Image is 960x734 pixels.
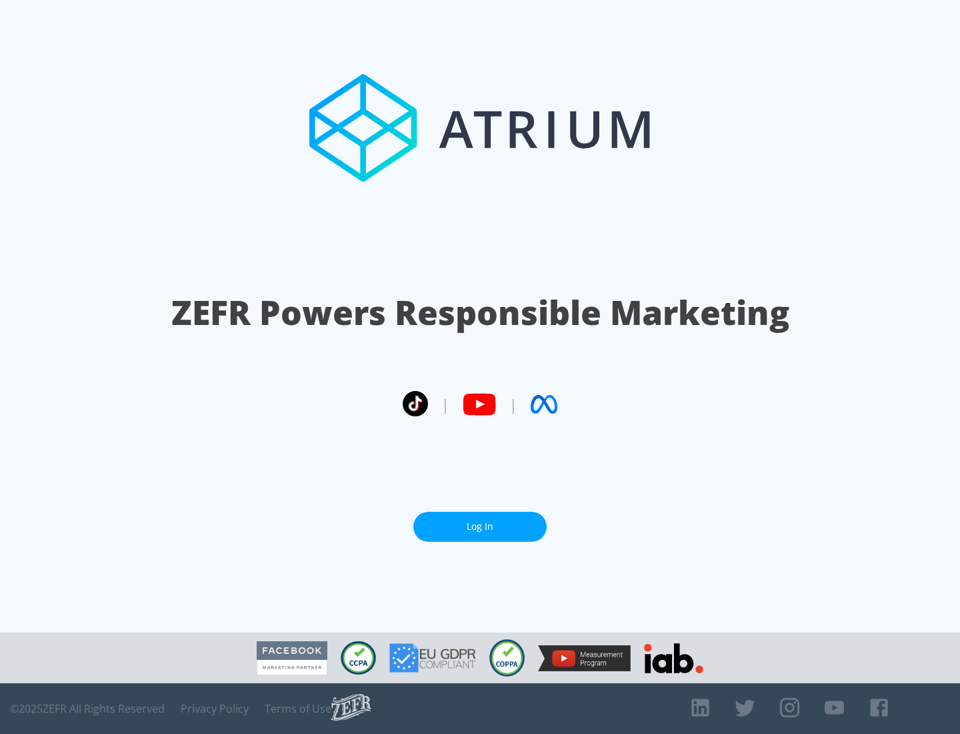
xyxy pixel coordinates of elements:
img: CCPA Compliant [341,641,376,675]
h1: ZEFR Powers Responsible Marketing [171,290,789,336]
span: © 2025 ZEFR All Rights Reserved [10,702,165,715]
a: Log In [413,512,547,542]
span: | [509,394,517,414]
a: Terms of Use [265,702,331,715]
img: Facebook Marketing Partner [257,641,327,675]
img: IAB [644,643,703,673]
span: | [441,394,449,414]
a: Privacy Policy [181,702,249,715]
img: YouTube Measurement Program [538,645,631,671]
img: COPPA Compliant [489,639,525,677]
img: GDPR Compliant [389,643,476,673]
